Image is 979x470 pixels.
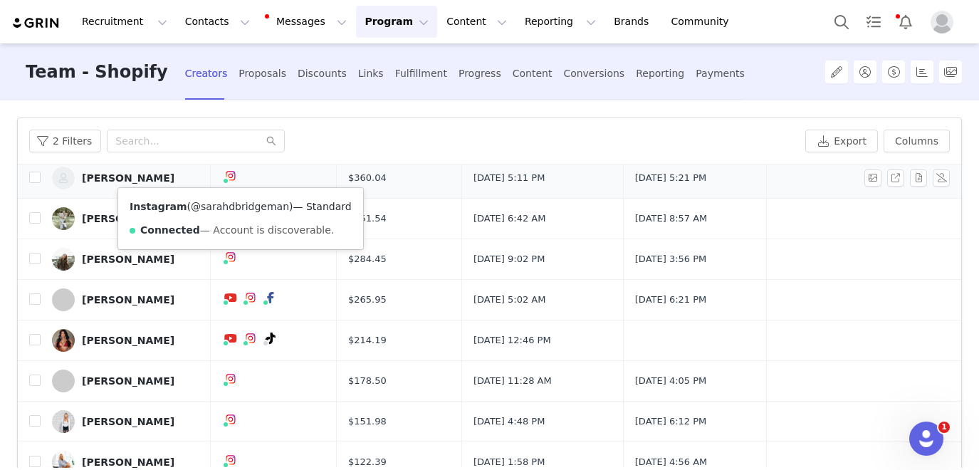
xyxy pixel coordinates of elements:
button: Notifications [890,6,921,38]
div: Links [358,55,384,93]
strong: Instagram [130,201,187,212]
div: [PERSON_NAME] [82,172,174,184]
a: @sarahdbridgeman [191,201,289,212]
button: 2 Filters [29,130,101,152]
div: Progress [459,55,501,93]
span: [DATE] 6:12 PM [635,414,706,429]
img: placeholder-profile.jpg [931,11,953,33]
span: 1 [938,422,950,433]
span: [DATE] 6:21 PM [635,293,706,307]
span: [DATE] 9:02 PM [473,252,545,266]
div: Creators [185,55,228,93]
img: 70a7851e-4c84-4370-84f9-e809490e5195--s.jpg [52,167,75,189]
a: [PERSON_NAME] [52,248,199,271]
span: [DATE] 4:48 PM [473,414,545,429]
img: instagram.svg [245,292,256,303]
span: [DATE] 5:02 AM [473,293,546,307]
a: [PERSON_NAME] [52,370,199,392]
div: [PERSON_NAME] [82,335,174,346]
a: Brands [605,6,661,38]
div: Reporting [636,55,684,93]
button: Reporting [516,6,604,38]
img: 3647089a-1e2e-4562-933a-68e3cc337b7b.jpg [52,410,75,433]
iframe: Intercom live chat [909,422,943,456]
span: [DATE] 12:46 PM [473,333,551,348]
img: b60568af-b1a2-457e-9cbc-f110948d655c--s.jpg [52,248,75,271]
a: [PERSON_NAME] [52,410,199,433]
div: [PERSON_NAME] [82,254,174,265]
span: $122.39 [348,455,387,469]
span: $360.04 [348,171,387,185]
div: [PERSON_NAME] [82,456,174,468]
img: 97a36275-0ce5-4350-ae43-a76cd9d40da8.jpg [52,329,75,352]
button: Search [826,6,857,38]
a: Tasks [858,6,889,38]
span: [DATE] 3:56 PM [635,252,706,266]
a: [PERSON_NAME] [52,329,199,352]
img: instagram.svg [225,454,236,466]
span: [DATE] 6:42 AM [473,211,546,226]
img: instagram.svg [225,170,236,182]
img: instagram.svg [225,373,236,385]
div: Payments [696,55,745,93]
span: $214.19 [348,333,387,348]
span: [DATE] 5:21 PM [635,171,706,185]
span: [DATE] 8:57 AM [635,211,708,226]
span: $284.45 [348,252,387,266]
div: Content [513,55,553,93]
img: instagram.svg [225,251,236,263]
span: — Standard [293,201,352,212]
span: [DATE] 11:28 AM [473,374,552,388]
img: grin logo [11,16,61,30]
button: Messages [259,6,355,38]
img: instagram.svg [225,414,236,425]
span: [DATE] 1:58 PM [473,455,545,469]
div: [PERSON_NAME] [82,416,174,427]
div: Proposals [239,55,286,93]
div: Discounts [298,55,347,93]
span: [DATE] 5:11 PM [473,171,545,185]
div: [PERSON_NAME] [82,213,174,224]
span: $351.54 [348,211,387,226]
div: Fulfillment [395,55,447,93]
img: 88f496e4-ffc9-40c6-b2af-ebfed33052e0--s.jpg [52,207,75,230]
input: Search... [107,130,285,152]
button: Content [438,6,515,38]
div: Conversions [563,55,624,93]
button: Recruitment [73,6,176,38]
span: [DATE] 4:05 PM [635,374,706,388]
i: icon: search [266,136,276,146]
div: [PERSON_NAME] [82,375,174,387]
span: ( ) [187,201,293,212]
a: [PERSON_NAME] [52,207,199,230]
a: [PERSON_NAME] [52,167,199,189]
span: $178.50 [348,374,387,388]
img: instagram.svg [245,333,256,344]
button: Export [805,130,878,152]
span: — Account is discoverable. [200,224,334,236]
button: Contacts [177,6,258,38]
button: Profile [922,11,968,33]
span: $265.95 [348,293,387,307]
strong: Connected [140,224,200,236]
button: Program [356,6,437,38]
span: [DATE] 4:56 AM [635,455,708,469]
button: Columns [884,130,950,152]
span: $151.98 [348,414,387,429]
div: [PERSON_NAME] [82,294,174,305]
a: Community [663,6,744,38]
a: [PERSON_NAME] [52,288,199,311]
h3: Team - Shopify [26,43,168,101]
